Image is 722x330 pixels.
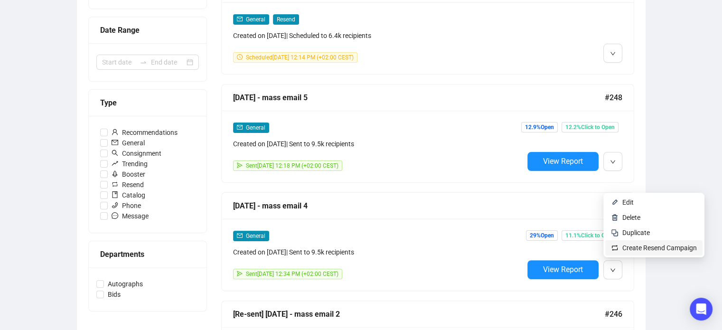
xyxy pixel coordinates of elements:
span: Create Resend Campaign [622,244,697,252]
span: retweet [112,181,118,188]
img: retweet.svg [611,244,619,252]
span: swap-right [140,58,147,66]
span: Duplicate [622,229,650,236]
div: Created on [DATE] | Sent to 9.5k recipients [233,139,524,149]
span: Booster [108,169,149,179]
span: View Report [543,265,583,274]
button: View Report [527,152,599,171]
span: phone [112,202,118,208]
span: rise [112,160,118,167]
span: Catalog [108,190,149,200]
div: Created on [DATE] | Scheduled to 6.4k recipients [233,30,524,41]
span: mail [237,233,243,238]
a: [DATE] - mass email 5#248mailGeneralCreated on [DATE]| Sent to 9.5k recipientssendSent[DATE] 12:1... [221,84,634,183]
span: down [610,51,616,57]
div: Type [100,97,195,109]
input: Start date [102,57,136,67]
span: rocket [112,170,118,177]
span: search [112,150,118,156]
img: svg+xml;base64,PHN2ZyB4bWxucz0iaHR0cDovL3d3dy53My5vcmcvMjAwMC9zdmciIHhtbG5zOnhsaW5rPSJodHRwOi8vd3... [611,214,619,221]
span: mail [112,139,118,146]
span: 11.1% Click to Open [562,230,619,241]
span: General [108,138,149,148]
span: Sent [DATE] 12:34 PM (+02:00 CEST) [246,271,338,277]
span: down [610,267,616,273]
span: down [610,159,616,165]
span: to [140,58,147,66]
span: General [246,233,265,239]
img: svg+xml;base64,PHN2ZyB4bWxucz0iaHR0cDovL3d3dy53My5vcmcvMjAwMC9zdmciIHhtbG5zOnhsaW5rPSJodHRwOi8vd3... [611,198,619,206]
span: Trending [108,159,151,169]
span: send [237,271,243,276]
span: Scheduled [DATE] 12:14 PM (+02:00 CEST) [246,54,354,61]
span: Sent [DATE] 12:18 PM (+02:00 CEST) [246,162,338,169]
span: 12.2% Click to Open [562,122,619,132]
span: Edit [622,198,634,206]
span: Recommendations [108,127,181,138]
span: Phone [108,200,145,211]
span: 12.9% Open [521,122,558,132]
span: Resend [108,179,148,190]
img: svg+xml;base64,PHN2ZyB4bWxucz0iaHR0cDovL3d3dy53My5vcmcvMjAwMC9zdmciIHdpZHRoPSIyNCIgaGVpZ2h0PSIyNC... [611,229,619,236]
span: 29% Open [526,230,558,241]
div: Created on [DATE] | Sent to 9.5k recipients [233,247,524,257]
span: clock-circle [237,54,243,60]
div: Open Intercom Messenger [690,298,713,321]
button: View Report [527,260,599,279]
span: Consignment [108,148,165,159]
span: user [112,129,118,135]
div: Date Range [100,24,195,36]
span: View Report [543,157,583,166]
div: [DATE] - mass email 5 [233,92,605,104]
span: #248 [605,92,622,104]
span: General [246,124,265,131]
span: Delete [622,214,640,221]
div: [Re-sent] [DATE] - mass email 2 [233,308,605,320]
span: Message [108,211,152,221]
span: Autographs [104,279,147,289]
span: mail [237,16,243,22]
span: message [112,212,118,219]
span: Bids [104,289,124,300]
span: #246 [605,308,622,320]
span: book [112,191,118,198]
div: [DATE] - mass email 4 [233,200,605,212]
a: [DATE] - mass email 4#247mailGeneralCreated on [DATE]| Sent to 9.5k recipientssendSent[DATE] 12:3... [221,192,634,291]
span: Resend [273,14,299,25]
input: End date [151,57,185,67]
span: General [246,16,265,23]
span: mail [237,124,243,130]
div: Departments [100,248,195,260]
span: send [237,162,243,168]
